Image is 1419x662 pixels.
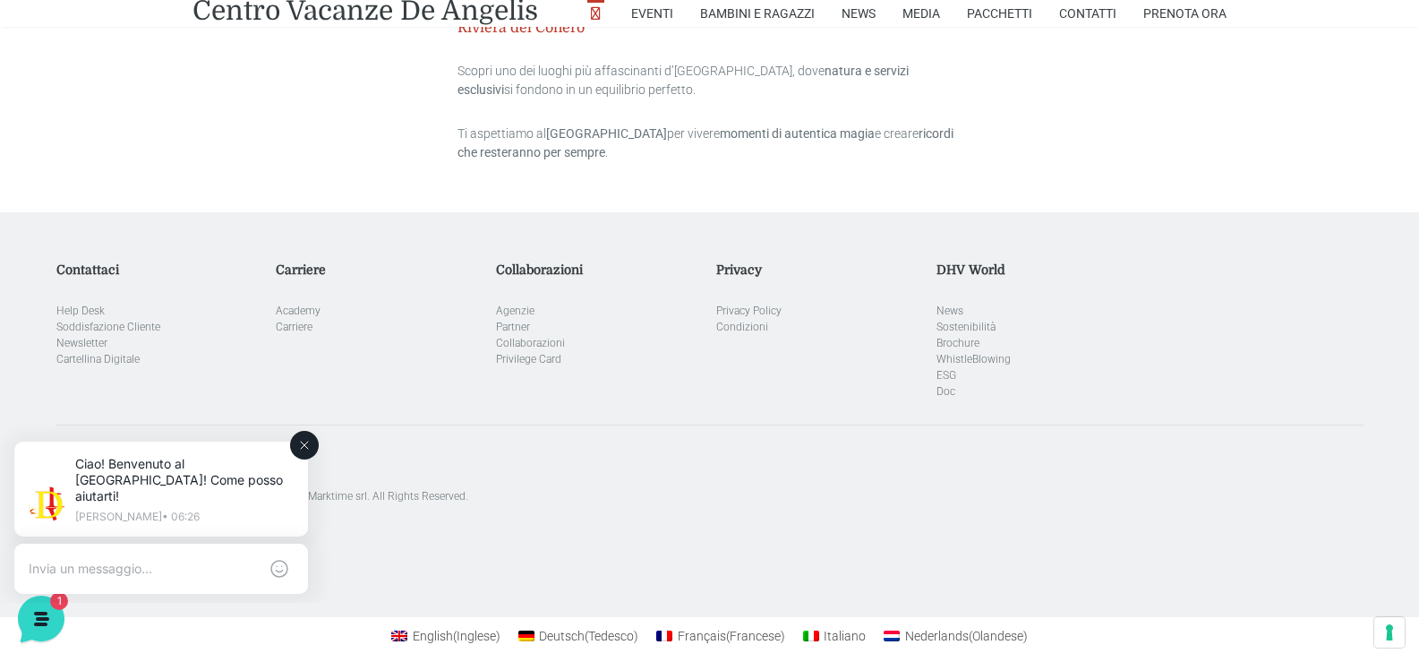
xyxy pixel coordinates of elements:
p: Aiuto [276,522,302,538]
span: ) [634,629,638,643]
a: Condizioni [716,321,768,333]
a: Passa a Francese(Français) [647,624,794,648]
a: Cartellina Digitale [56,353,140,365]
span: Français [678,629,726,643]
iframe: Customerly Messenger Launcher [14,592,68,646]
a: Academy [276,305,321,317]
a: Help Desk [56,305,105,317]
button: Le tue preferenze relative al consenso per le tecnologie di tracciamento [1374,617,1405,648]
a: Carriere [276,321,312,333]
h5: DHV World [936,262,1143,278]
p: [GEOGRAPHIC_DATA]. Designed with special care by Marktime srl. All Rights Reserved. [56,488,1363,504]
span: ) [1023,629,1028,643]
a: Newsletter [56,337,107,349]
span: Italiano [824,629,866,643]
button: Home [14,497,124,538]
button: Inizia una conversazione [29,226,329,262]
a: WhistleBlowing [936,353,1011,365]
span: Le tue conversazioni [29,143,152,158]
a: Passa a Olandese(Nederlands) [875,624,1037,648]
span: English [413,629,453,643]
p: Messaggi [155,522,203,538]
span: Olandese [969,629,1028,643]
p: [PERSON_NAME] • 06:26 [86,91,304,102]
a: Passa a Inglese(English) [382,624,509,648]
h5: Privacy [716,262,923,278]
h5: Carriere [276,262,483,278]
button: 1Messaggi [124,497,235,538]
a: Privilege Card [496,353,561,365]
p: 7 s fa [303,172,329,188]
span: ( [969,629,972,643]
h5: Riviera del Conero [457,20,962,37]
img: light [29,174,64,210]
span: Inizia una conversazione [116,236,264,251]
a: [DEMOGRAPHIC_DATA] tutto [159,143,329,158]
span: ( [453,629,457,643]
strong: natura e servizi esclusivi [457,64,909,97]
button: Aiuto [234,497,344,538]
a: [PERSON_NAME]Ciao! Benvenuto al [GEOGRAPHIC_DATA]! Come posso aiutarti!7 s fa1 [21,165,337,219]
a: Privacy Policy [716,305,782,317]
a: News [936,305,963,317]
h5: Collaborazioni [496,262,703,278]
p: Ti aspettiamo al per vivere e creare . [457,125,962,162]
p: La nostra missione è rendere la tua esperienza straordinaria! [14,79,301,115]
h2: Ciao da De Angelis Resort 👋 [14,14,301,72]
h5: Contattaci [56,262,263,278]
strong: ricordi che resteranno per sempre [457,126,953,159]
p: Home [54,522,84,538]
a: Collaborazioni [496,337,565,349]
span: Deutsch [539,629,585,643]
a: Passa a Tedesco(Deutsch) [509,624,648,648]
span: ) [781,629,785,643]
input: Cerca un articolo... [40,336,293,354]
span: Francese [726,629,785,643]
span: Trova una risposta [29,297,140,312]
p: Ciao! Benvenuto al [GEOGRAPHIC_DATA]! Come posso aiutarti! [75,193,292,211]
span: ) [496,629,500,643]
img: light [39,66,75,102]
span: 1 [312,193,329,211]
a: Agenzie [496,305,534,317]
span: Tedesco [585,629,638,643]
a: Apri Centro Assistenza [191,297,329,312]
span: ( [585,629,588,643]
span: ( [726,629,730,643]
a: Soddisfazione Cliente [56,321,160,333]
a: Partner [496,321,530,333]
span: Nederlands [905,629,969,643]
p: Ciao! Benvenuto al [GEOGRAPHIC_DATA]! Come posso aiutarti! [86,36,304,84]
span: 1 [179,495,192,508]
p: Scopri uno dei luoghi più affascinanti d’[GEOGRAPHIC_DATA], dove si fondono in un equilibrio perf... [457,62,962,99]
span: [PERSON_NAME] [75,172,292,190]
span: Inglese [453,629,500,643]
a: ESG [936,369,956,382]
strong: [GEOGRAPHIC_DATA] [546,126,667,141]
strong: momenti di autentica magia [720,126,875,141]
a: Brochure [936,337,979,349]
a: Doc [936,385,955,398]
a: Sostenibilità [936,321,996,333]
